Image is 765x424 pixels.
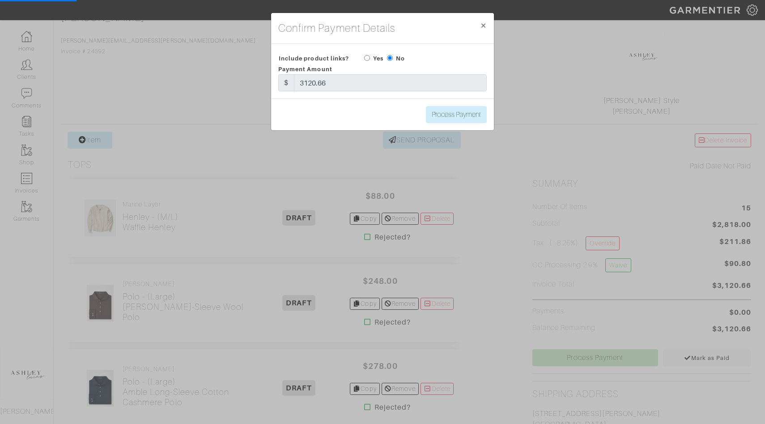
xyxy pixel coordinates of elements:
span: Include product links? [279,52,349,65]
span: Payment Amount [278,66,332,73]
label: No [396,54,405,63]
h4: Confirm Payment Details [278,20,395,36]
div: $ [278,74,294,91]
label: Yes [373,54,383,63]
input: Process Payment [426,106,487,123]
span: × [480,19,487,31]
